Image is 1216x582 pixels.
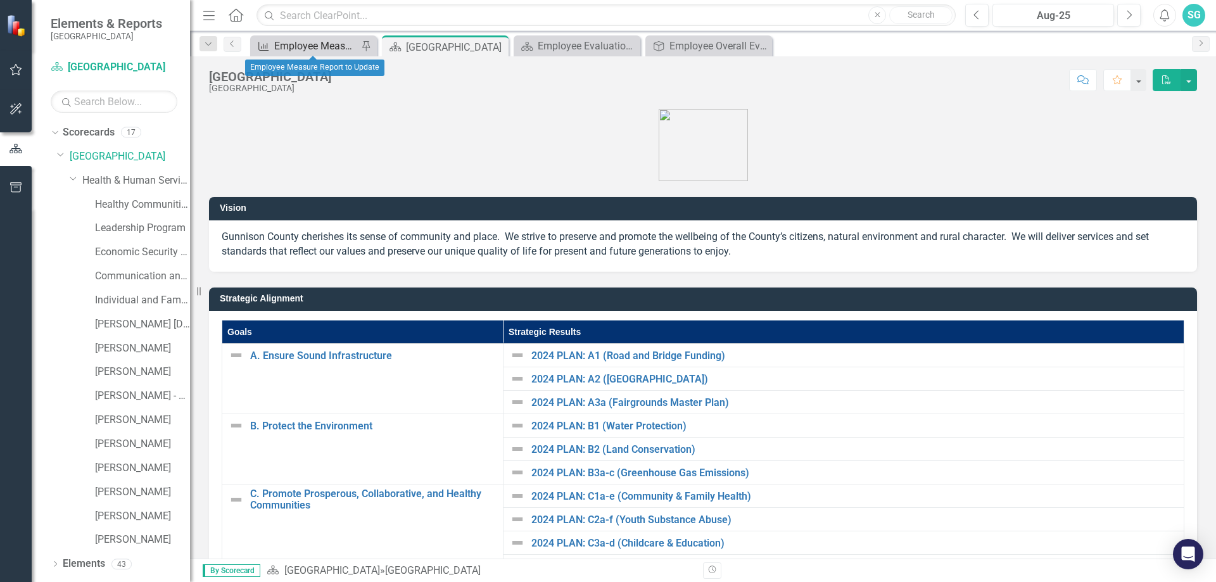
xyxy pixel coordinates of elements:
img: Gunnison%20Co%20Logo%20E-small.png [659,109,748,181]
div: Aug-25 [997,8,1110,23]
a: [PERSON_NAME] - Family Planning [95,389,190,403]
img: Not Defined [510,465,525,480]
img: Not Defined [510,371,525,386]
div: Open Intercom Messenger [1173,539,1203,569]
div: » [267,564,693,578]
img: Not Defined [229,348,244,363]
input: Search ClearPoint... [256,4,956,27]
div: 43 [111,559,132,569]
a: 2024 PLAN: A1 (Road and Bridge Funding) [531,350,1177,362]
span: Search [908,9,935,20]
a: Elements [63,557,105,571]
h3: Strategic Alignment [220,294,1191,303]
a: 2024 PLAN: C2a-f (Youth Substance Abuse) [531,514,1177,526]
a: 2024 PLAN: B1 (Water Protection) [531,421,1177,432]
a: Employee Measure Report to Update [253,38,358,54]
a: 2024 PLAN: A3a (Fairgrounds Master Plan) [531,397,1177,408]
a: A. Ensure Sound Infrastructure [250,350,497,362]
a: [PERSON_NAME] [DATE] [95,317,190,332]
div: [GEOGRAPHIC_DATA] [209,70,331,84]
img: Not Defined [510,348,525,363]
span: By Scorecard [203,564,260,577]
div: Employee Measure Report to Update [274,38,358,54]
div: [GEOGRAPHIC_DATA] [406,39,505,55]
img: Not Defined [510,512,525,527]
div: [GEOGRAPHIC_DATA] [385,564,481,576]
a: C. Promote Prosperous, Collaborative, and Healthy Communities [250,488,497,510]
a: 2024 PLAN: B2 (Land Conservation) [531,444,1177,455]
small: [GEOGRAPHIC_DATA] [51,31,162,41]
a: [GEOGRAPHIC_DATA] [70,149,190,164]
a: Healthy Communities Program [95,198,190,212]
a: Health & Human Services Department [82,174,190,188]
a: [PERSON_NAME] [95,341,190,356]
p: Gunnison County cherishes its sense of community and place. We strive to preserve and promote the... [222,230,1184,259]
img: ClearPoint Strategy [6,15,28,37]
div: 17 [121,127,141,138]
a: [PERSON_NAME] [95,365,190,379]
div: Employee Evaluation Navigation [538,38,637,54]
img: Not Defined [510,418,525,433]
a: Individual and Family Health Program [95,293,190,308]
a: [PERSON_NAME] [95,461,190,476]
a: [PERSON_NAME] [95,437,190,452]
a: Leadership Program [95,221,190,236]
input: Search Below... [51,91,177,113]
div: Employee Overall Evaluation to Update [669,38,769,54]
a: Communication and Coordination Program [95,269,190,284]
a: 2024 PLAN: B3a-c (Greenhouse Gas Emissions) [531,467,1177,479]
a: [GEOGRAPHIC_DATA] [284,564,380,576]
a: B. Protect the Environment [250,421,497,432]
img: Not Defined [510,441,525,457]
div: Employee Measure Report to Update [245,60,384,76]
img: Not Defined [229,418,244,433]
a: Scorecards [63,125,115,140]
img: Not Defined [510,395,525,410]
img: Not Defined [229,492,244,507]
a: Economic Security Program [95,245,190,260]
button: SG [1182,4,1205,27]
a: 2024 PLAN: C3a-d (Childcare & Education) [531,538,1177,549]
a: [PERSON_NAME] [95,413,190,427]
span: Elements & Reports [51,16,162,31]
img: Not Defined [510,535,525,550]
button: Aug-25 [992,4,1114,27]
a: [PERSON_NAME] [95,485,190,500]
a: 2024 PLAN: A2 ([GEOGRAPHIC_DATA]) [531,374,1177,385]
button: Search [889,6,953,24]
a: Employee Evaluation Navigation [517,38,637,54]
h3: Vision [220,203,1191,213]
a: [PERSON_NAME] [95,509,190,524]
div: [GEOGRAPHIC_DATA] [209,84,331,93]
a: 2024 PLAN: C1a-e (Community & Family Health) [531,491,1177,502]
a: [PERSON_NAME] [95,533,190,547]
a: Employee Overall Evaluation to Update [649,38,769,54]
a: [GEOGRAPHIC_DATA] [51,60,177,75]
img: Not Defined [510,488,525,503]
